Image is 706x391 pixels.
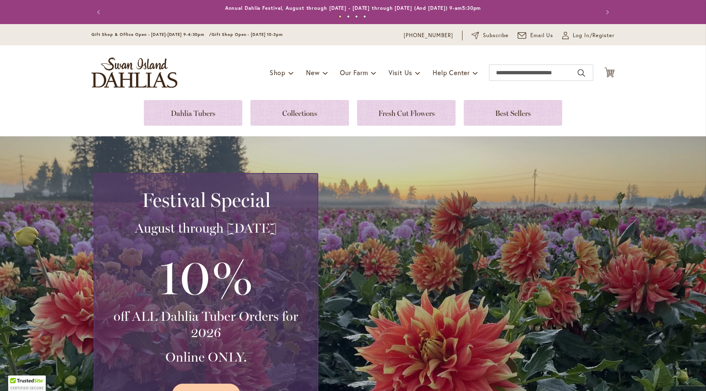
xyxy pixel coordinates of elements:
span: Gift Shop & Office Open - [DATE]-[DATE] 9-4:30pm / [92,32,212,37]
span: Subscribe [483,31,509,40]
span: Log In/Register [573,31,614,40]
a: Subscribe [471,31,509,40]
span: New [306,68,319,77]
h3: 10% [104,244,308,308]
a: Email Us [518,31,554,40]
button: Previous [92,4,108,20]
a: [PHONE_NUMBER] [404,31,453,40]
a: Annual Dahlia Festival, August through [DATE] - [DATE] through [DATE] (And [DATE]) 9-am5:30pm [225,5,481,11]
span: Shop [270,68,286,77]
h3: August through [DATE] [104,220,308,236]
h3: Online ONLY. [104,349,308,365]
button: 2 of 4 [347,15,350,18]
span: Email Us [530,31,554,40]
span: Help Center [433,68,470,77]
span: Gift Shop Open - [DATE] 10-3pm [212,32,283,37]
h3: off ALL Dahlia Tuber Orders for 2026 [104,308,308,341]
a: store logo [92,58,177,88]
a: Log In/Register [562,31,614,40]
button: Next [598,4,614,20]
span: Our Farm [340,68,368,77]
button: 4 of 4 [363,15,366,18]
h2: Festival Special [104,189,308,211]
div: TrustedSite Certified [8,375,46,391]
button: 1 of 4 [339,15,342,18]
span: Visit Us [389,68,412,77]
button: 3 of 4 [355,15,358,18]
